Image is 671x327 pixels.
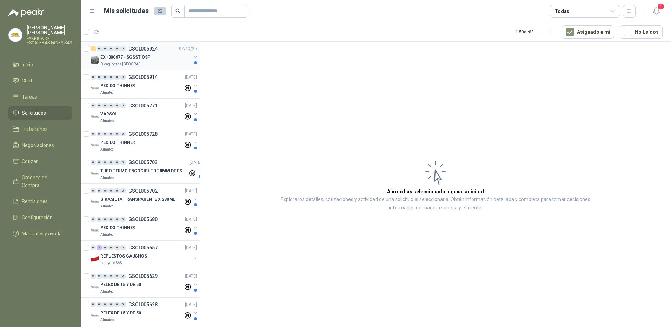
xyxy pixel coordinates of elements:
[100,111,117,118] p: VARSOL
[102,245,108,250] div: 0
[91,272,198,294] a: 0 0 0 0 0 0 GSOL005629[DATE] Company LogoPELEX DE 15 Y DE 50Almatec
[120,132,126,136] div: 0
[8,211,72,224] a: Configuración
[97,132,102,136] div: 0
[108,46,114,51] div: 0
[120,274,126,279] div: 0
[91,217,96,222] div: 0
[91,198,99,206] img: Company Logo
[270,195,601,212] p: Explora los detalles, cotizaciones y actividad de una solicitud al seleccionarla. Obtén informaci...
[91,45,198,67] a: 1 0 0 0 0 0 GSOL00592407/10/25 Company LogoEX -000677 - SGSST OSFOleaginosas [GEOGRAPHIC_DATA][PE...
[108,188,114,193] div: 0
[8,227,72,240] a: Manuales y ayuda
[102,274,108,279] div: 0
[102,75,108,80] div: 0
[154,7,166,15] span: 23
[108,274,114,279] div: 0
[91,169,99,178] img: Company Logo
[128,160,158,165] p: GSOL005703
[91,226,99,235] img: Company Logo
[91,113,99,121] img: Company Logo
[100,289,114,294] p: Almatec
[8,8,44,17] img: Logo peakr
[102,188,108,193] div: 0
[91,274,96,279] div: 0
[22,61,33,68] span: Inicio
[128,274,158,279] p: GSOL005629
[91,312,99,320] img: Company Logo
[91,141,99,149] img: Company Logo
[120,217,126,222] div: 0
[22,214,53,221] span: Configuración
[97,302,102,307] div: 0
[387,188,484,195] h3: Aún no has seleccionado niguna solicitud
[657,3,665,10] span: 1
[102,132,108,136] div: 0
[91,160,96,165] div: 0
[185,216,197,223] p: [DATE]
[91,46,96,51] div: 1
[22,198,48,205] span: Remisiones
[91,56,99,64] img: Company Logo
[8,122,72,136] a: Licitaciones
[22,109,46,117] span: Solicitudes
[100,118,114,124] p: Almatec
[91,215,198,238] a: 0 0 0 0 0 0 GSOL005680[DATE] Company LogoPEDIDO THINNERAlmatec
[91,101,198,124] a: 0 0 0 0 0 0 GSOL005771[DATE] Company LogoVARSOLAlmatec
[114,75,120,80] div: 0
[9,28,22,42] img: Company Logo
[104,6,149,16] h1: Mis solicitudes
[185,131,197,138] p: [DATE]
[128,46,158,51] p: GSOL005924
[100,147,114,152] p: Almatec
[97,46,102,51] div: 0
[185,188,197,194] p: [DATE]
[100,310,141,316] p: PELEX DE 15 Y DE 50
[190,159,201,166] p: [DATE]
[102,217,108,222] div: 0
[114,46,120,51] div: 0
[179,46,197,52] p: 07/10/25
[620,25,663,39] button: No Leídos
[128,103,158,108] p: GSOL005771
[100,203,114,209] p: Almatec
[108,103,114,108] div: 0
[22,174,66,189] span: Órdenes de Compra
[100,253,147,260] p: REPUESTOS CAUCHOS
[120,46,126,51] div: 0
[120,160,126,165] div: 0
[97,217,102,222] div: 0
[120,75,126,80] div: 0
[120,302,126,307] div: 0
[97,188,102,193] div: 0
[91,187,198,209] a: 0 0 0 0 0 0 GSOL005702[DATE] Company LogoSIKASIL IA TRANSPARENTE X 280MLAlmatec
[91,283,99,292] img: Company Logo
[22,93,37,101] span: Tareas
[128,245,158,250] p: GSOL005657
[91,84,99,93] img: Company Logo
[91,158,203,181] a: 0 0 0 0 0 0 GSOL005703[DATE] Company LogoTUBO TERMO ENCOGIBLE DE 8MM DE ESPESOR X 5CMSAlmatec
[516,26,556,38] div: 1 - 50 de 88
[91,243,198,266] a: 0 2 0 0 0 0 GSOL005657[DATE] Company LogoREPUESTOS CAUCHOSLafayette SAS
[97,160,102,165] div: 0
[100,232,114,238] p: Almatec
[100,317,114,323] p: Almatec
[91,132,96,136] div: 0
[97,245,102,250] div: 2
[22,230,62,238] span: Manuales y ayuda
[128,217,158,222] p: GSOL005680
[100,225,135,231] p: PEDIDO THINNER
[128,188,158,193] p: GSOL005702
[185,102,197,109] p: [DATE]
[8,106,72,120] a: Solicitudes
[114,132,120,136] div: 0
[185,74,197,81] p: [DATE]
[185,301,197,308] p: [DATE]
[185,245,197,251] p: [DATE]
[102,302,108,307] div: 0
[91,130,198,152] a: 0 0 0 0 0 0 GSOL005728[DATE] Company LogoPEDIDO THINNERAlmatec
[8,58,72,71] a: Inicio
[128,75,158,80] p: GSOL005914
[91,73,198,95] a: 0 0 0 0 0 0 GSOL005914[DATE] Company LogoPEDIDO THINNERAlmatec
[91,188,96,193] div: 0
